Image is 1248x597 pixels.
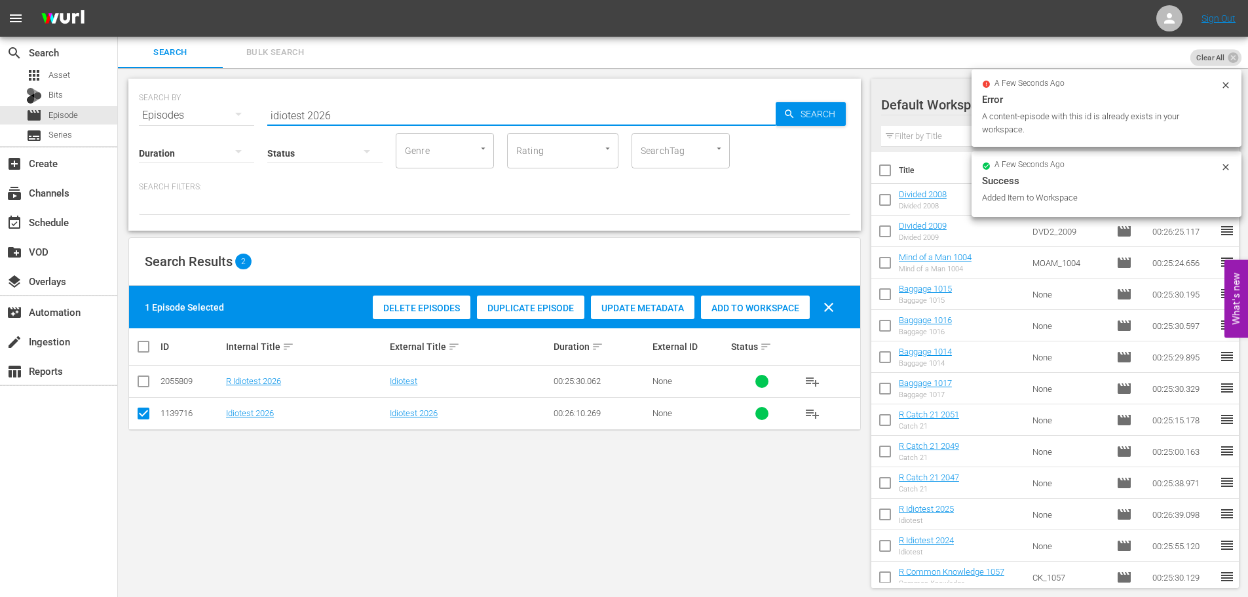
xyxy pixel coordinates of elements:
[1219,380,1235,396] span: reorder
[1219,537,1235,553] span: reorder
[899,233,947,242] div: Divided 2009
[899,221,947,231] a: Divided 2009
[1116,444,1132,459] span: Episode
[7,156,22,172] span: Create
[26,107,42,123] span: movie
[554,376,648,386] div: 00:25:30.062
[48,69,70,82] span: Asset
[652,341,727,352] div: External ID
[1147,279,1219,310] td: 00:25:30.195
[26,88,42,104] div: Bits
[139,97,254,134] div: Episodes
[601,142,614,155] button: Open
[899,296,952,305] div: Baggage 1015
[1027,279,1111,310] td: None
[390,376,417,386] a: Idiotest
[652,408,727,418] div: None
[1027,216,1111,247] td: DVD2_2009
[760,341,772,353] span: sort
[1116,318,1132,334] span: Episode
[1147,373,1219,404] td: 00:25:30.329
[813,292,844,323] button: clear
[652,376,727,386] div: None
[731,339,793,355] div: Status
[1027,562,1111,593] td: CK_1057
[7,334,22,350] span: create
[226,408,274,418] a: Idiotest 2026
[899,391,952,399] div: Baggage 1017
[226,339,386,355] div: Internal Title
[1147,341,1219,373] td: 00:25:29.895
[7,274,22,290] span: Overlays
[899,202,947,210] div: Divided 2008
[1147,467,1219,499] td: 00:25:38.971
[592,341,603,353] span: sort
[161,408,222,418] div: 1139716
[1027,499,1111,530] td: None
[899,265,972,273] div: Mind of a Man 1004
[1027,247,1111,279] td: MOAM_1004
[899,548,954,556] div: Idiotest
[26,128,42,144] span: Series
[899,516,954,525] div: Idiotest
[899,378,952,388] a: Baggage 1017
[1147,310,1219,341] td: 00:25:30.597
[591,296,694,319] button: Update Metadata
[231,45,320,60] span: Bulk Search
[713,142,725,155] button: Open
[145,301,224,314] div: 1 Episode Selected
[48,128,72,142] span: Series
[899,359,952,368] div: Baggage 1014
[31,3,94,34] img: ans4CAIJ8jUAAAAAAAAAAAAAAAAAAAAAAAAgQb4GAAAAAAAAAAAAAAAAAAAAAAAAJMjXAAAAAAAAAAAAAAAAAAAAAAAAgAT5G...
[1219,349,1235,364] span: reorder
[982,92,1231,107] div: Error
[994,79,1065,89] span: a few seconds ago
[1147,562,1219,593] td: 00:25:30.129
[1027,341,1111,373] td: None
[373,296,470,319] button: Delete Episodes
[1190,49,1231,66] span: Clear All
[1219,317,1235,333] span: reorder
[804,374,820,389] span: playlist_add
[7,305,22,320] span: Automation
[226,376,281,386] a: R Idiotest 2026
[899,453,959,462] div: Catch 21
[1027,310,1111,341] td: None
[982,191,1217,204] div: Added Item to Workspace
[145,254,233,269] span: Search Results
[1201,13,1236,24] a: Sign Out
[554,408,648,418] div: 00:26:10.269
[448,341,460,353] span: sort
[899,328,952,336] div: Baggage 1016
[1219,474,1235,490] span: reorder
[477,142,489,155] button: Open
[795,102,846,126] span: Search
[899,535,954,545] a: R Idiotest 2024
[390,339,550,355] div: External Title
[373,303,470,313] span: Delete Episodes
[1219,506,1235,522] span: reorder
[899,567,1004,577] a: R Common Knowledge 1057
[7,185,22,201] span: Channels
[899,347,952,356] a: Baggage 1014
[1027,530,1111,562] td: None
[8,10,24,26] span: menu
[126,45,215,60] span: Search
[1027,373,1111,404] td: None
[1224,260,1248,337] button: Open Feedback Widget
[899,422,959,431] div: Catch 21
[1027,436,1111,467] td: None
[7,364,22,379] span: Reports
[1116,507,1132,522] span: Episode
[161,341,222,352] div: ID
[899,485,959,493] div: Catch 21
[797,398,828,429] button: playlist_add
[282,341,294,353] span: sort
[591,303,694,313] span: Update Metadata
[1147,247,1219,279] td: 00:25:24.656
[1219,569,1235,585] span: reorder
[1147,404,1219,436] td: 00:25:15.178
[139,182,850,193] p: Search Filters:
[1116,349,1132,365] span: Episode
[1147,436,1219,467] td: 00:25:00.163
